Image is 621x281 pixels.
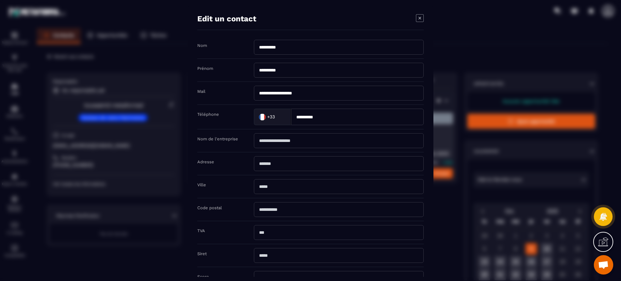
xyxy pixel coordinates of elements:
label: TVA [197,228,205,233]
label: Ville [197,182,206,187]
label: Prénom [197,66,213,70]
img: Country Flag [256,110,269,123]
label: Mail [197,89,205,93]
div: Search for option [254,108,291,125]
input: Search for option [276,112,284,122]
label: Score [197,274,209,279]
label: Nom de l'entreprise [197,136,238,141]
label: Siret [197,251,207,256]
label: Adresse [197,159,214,164]
h4: Edit un contact [197,14,256,23]
label: Nom [197,43,207,48]
span: +33 [267,113,275,120]
div: Ouvrir le chat [594,255,613,275]
label: Téléphone [197,112,219,116]
label: Code postal [197,205,222,210]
